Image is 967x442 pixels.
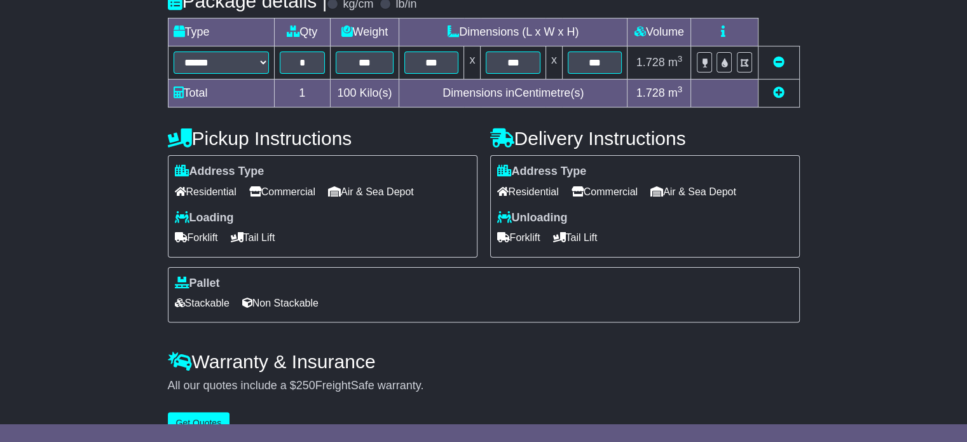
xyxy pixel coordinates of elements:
a: Add new item [773,86,785,99]
span: m [668,56,683,69]
td: Volume [628,18,691,46]
sup: 3 [678,85,683,94]
a: Remove this item [773,56,785,69]
span: Forklift [175,228,218,247]
span: 250 [296,379,315,392]
span: Commercial [572,182,638,202]
span: 1.728 [636,56,665,69]
td: 1 [274,79,330,107]
td: Kilo(s) [330,79,399,107]
span: Non Stackable [242,293,319,313]
span: Air & Sea Depot [328,182,414,202]
h4: Warranty & Insurance [168,351,800,372]
td: Total [168,79,274,107]
span: Tail Lift [553,228,598,247]
label: Address Type [497,165,587,179]
span: 100 [337,86,356,99]
td: Qty [274,18,330,46]
div: All our quotes include a $ FreightSafe warranty. [168,379,800,393]
sup: 3 [678,54,683,64]
span: Forklift [497,228,540,247]
button: Get Quotes [168,412,230,434]
span: Tail Lift [231,228,275,247]
label: Address Type [175,165,264,179]
td: x [545,46,562,79]
h4: Delivery Instructions [490,128,800,149]
span: 1.728 [636,86,665,99]
td: Dimensions (L x W x H) [399,18,627,46]
span: Residential [175,182,237,202]
label: Unloading [497,211,568,225]
td: x [464,46,481,79]
td: Dimensions in Centimetre(s) [399,79,627,107]
h4: Pickup Instructions [168,128,477,149]
td: Weight [330,18,399,46]
span: Air & Sea Depot [650,182,736,202]
td: Type [168,18,274,46]
label: Pallet [175,277,220,291]
label: Loading [175,211,234,225]
span: m [668,86,683,99]
span: Residential [497,182,559,202]
span: Commercial [249,182,315,202]
span: Stackable [175,293,230,313]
